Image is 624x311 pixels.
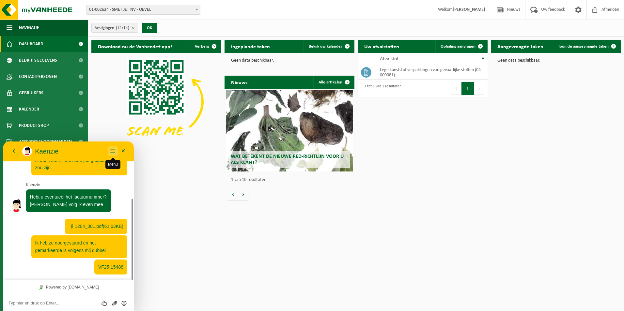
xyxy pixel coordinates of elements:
h2: Ingeplande taken [225,40,276,52]
button: Vestigingen(14/14) [91,23,138,33]
button: Previous [451,82,461,95]
span: Afvalstof [380,56,398,62]
img: Tawky_16x16.svg [36,143,40,148]
span: Bedrijfsgegevens [19,52,57,68]
button: Verberg [190,40,221,53]
div: Beoordeel deze chat [97,158,107,165]
h2: Aangevraagde taken [491,40,550,52]
button: OK [142,23,157,33]
count: (14/14) [116,26,129,30]
p: 1 van 10 resultaten [231,178,351,182]
span: Acceptatievoorwaarden [19,134,72,150]
span: Ophaling aanvragen [441,44,476,49]
span: Verberg [195,44,209,49]
a: Ophaling aanvragen [435,40,487,53]
button: 1 [461,82,474,95]
span: Gebruikers [19,85,43,101]
p: Geen data beschikbaar. [497,58,614,63]
button: Vorige [228,188,238,201]
span: Contactpersonen [19,68,57,85]
button: Next [474,82,484,95]
span: Wat betekent de nieuwe RED-richtlijn voor u als klant? [231,154,344,165]
span: Product Shop [19,117,49,134]
span: Kalender [19,101,39,117]
strong: [PERSON_NAME] [453,7,485,12]
div: Group of buttons [97,158,125,165]
span: Navigatie [19,20,39,36]
span: Toon de aangevraagde taken [558,44,609,49]
td: lege kunststof verpakkingen van gevaarlijke stoffen (04-000081) [375,65,488,80]
span: Vestigingen [95,23,129,33]
span: 01-002624 - SMET JET NV - OEVEL [86,5,200,14]
a: Wat betekent de nieuwe RED-richtlijn voor u als klant? [226,90,353,171]
img: Download de VHEPlus App [91,53,221,150]
iframe: chat widget [3,141,134,311]
p: Geen data beschikbaar. [231,58,348,63]
h2: Uw afvalstoffen [358,40,406,52]
div: 1 tot 1 van 1 resultaten [361,81,401,96]
span: Dashboard [19,36,43,52]
span: 01-002624 - SMET JET NV - OEVEL [86,5,200,15]
a: Alle artikelen [313,76,354,89]
span: Bekijk uw kalender [309,44,342,49]
h2: Download nu de Vanheede+ app! [91,40,179,52]
button: Volgende [238,188,248,201]
button: Upload bestand [106,158,116,165]
a: Toon de aangevraagde taken [553,40,620,53]
h2: Nieuws [225,76,254,88]
button: Emoji invoeren [116,158,125,165]
a: Powered by [DOMAIN_NAME] [33,141,98,150]
a: Bekijk uw kalender [304,40,354,53]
